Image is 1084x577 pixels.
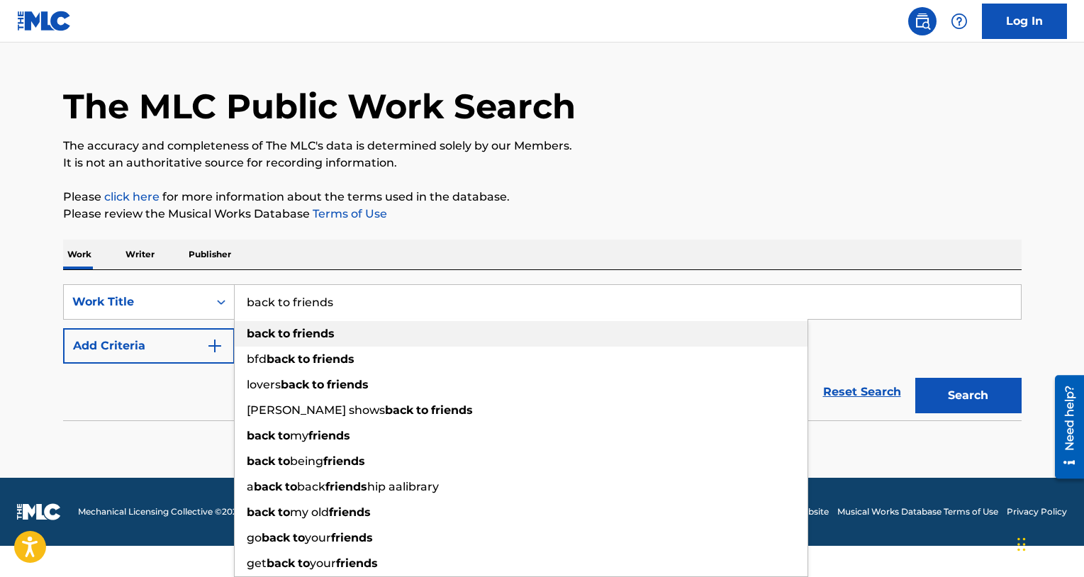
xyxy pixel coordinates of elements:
[323,454,365,468] strong: friends
[63,206,1022,223] p: Please review the Musical Works Database
[298,556,310,570] strong: to
[385,403,413,417] strong: back
[290,505,329,519] span: my old
[247,378,281,391] span: lovers
[1013,509,1084,577] iframe: Chat Widget
[278,505,290,519] strong: to
[262,531,290,544] strong: back
[247,505,275,519] strong: back
[816,376,908,408] a: Reset Search
[63,138,1022,155] p: The accuracy and completeness of The MLC's data is determined solely by our Members.
[78,505,242,518] span: Mechanical Licensing Collective © 2025
[329,505,371,519] strong: friends
[63,85,576,128] h1: The MLC Public Work Search
[17,503,61,520] img: logo
[367,480,439,493] span: hip aalibrary
[247,429,275,442] strong: back
[837,505,998,518] a: Musical Works Database Terms of Use
[247,454,275,468] strong: back
[945,7,973,35] div: Help
[17,11,72,31] img: MLC Logo
[290,429,308,442] span: my
[982,4,1067,39] a: Log In
[313,352,354,366] strong: friends
[312,378,324,391] strong: to
[327,378,369,391] strong: friends
[305,531,331,544] span: your
[951,13,968,30] img: help
[267,352,295,366] strong: back
[281,378,309,391] strong: back
[121,240,159,269] p: Writer
[297,480,325,493] span: back
[247,556,267,570] span: get
[298,352,310,366] strong: to
[247,327,275,340] strong: back
[104,190,160,203] a: click here
[331,531,373,544] strong: friends
[914,13,931,30] img: search
[247,531,262,544] span: go
[310,556,336,570] span: your
[184,240,235,269] p: Publisher
[247,480,254,493] span: a
[278,327,290,340] strong: to
[431,403,473,417] strong: friends
[63,284,1022,420] form: Search Form
[63,328,235,364] button: Add Criteria
[267,556,295,570] strong: back
[416,403,428,417] strong: to
[63,240,96,269] p: Work
[325,480,367,493] strong: friends
[278,454,290,468] strong: to
[308,429,350,442] strong: friends
[206,337,223,354] img: 9d2ae6d4665cec9f34b9.svg
[310,207,387,220] a: Terms of Use
[915,378,1022,413] button: Search
[336,556,378,570] strong: friends
[1017,523,1026,566] div: Drag
[72,293,200,310] div: Work Title
[285,480,297,493] strong: to
[247,352,267,366] span: bfd
[278,429,290,442] strong: to
[63,155,1022,172] p: It is not an authoritative source for recording information.
[63,189,1022,206] p: Please for more information about the terms used in the database.
[908,7,937,35] a: Public Search
[254,480,282,493] strong: back
[1044,370,1084,484] iframe: Resource Center
[290,454,323,468] span: being
[1007,505,1067,518] a: Privacy Policy
[293,531,305,544] strong: to
[293,327,335,340] strong: friends
[247,403,385,417] span: [PERSON_NAME] shows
